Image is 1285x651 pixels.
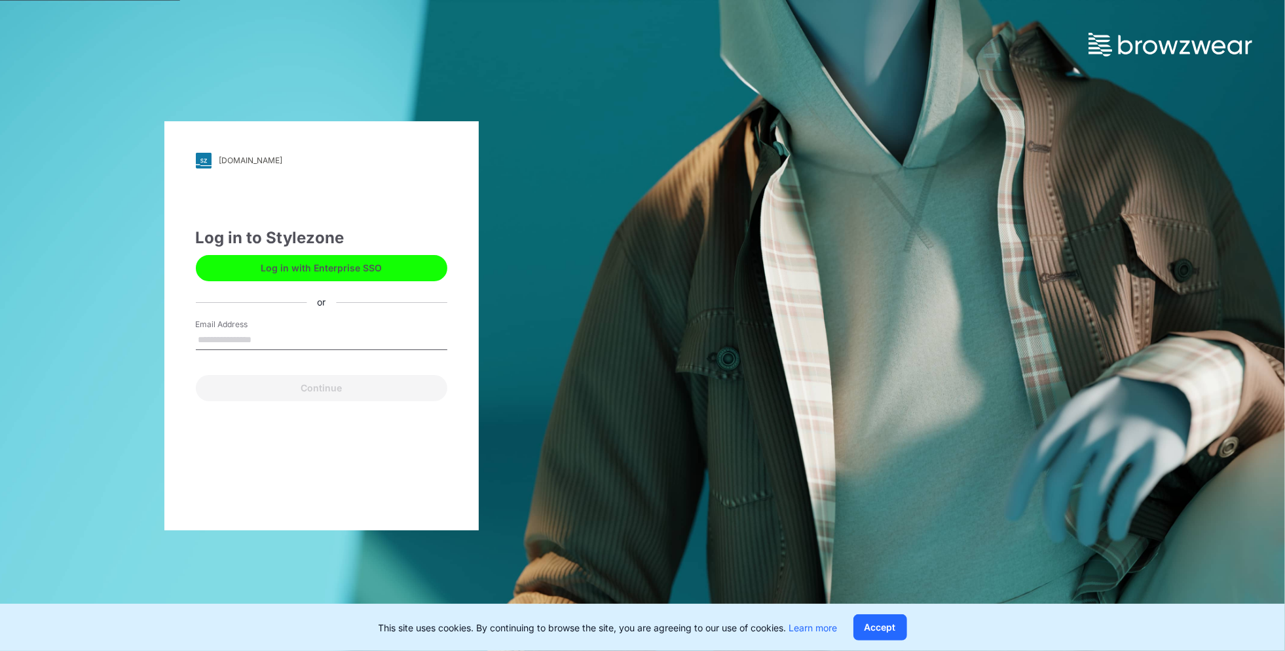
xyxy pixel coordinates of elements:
div: or [307,296,336,309]
label: Email Address [196,319,288,330]
img: svg+xml;base64,PHN2ZyB3aWR0aD0iMjgiIGhlaWdodD0iMjgiIHZpZXdCb3g9IjAgMCAyOCAyOCIgZmlsbD0ibm9uZSIgeG... [196,153,212,168]
p: This site uses cookies. By continuing to browse the site, you are agreeing to our use of cookies. [379,621,838,635]
div: [DOMAIN_NAME] [219,155,283,165]
button: Log in with Enterprise SSO [196,255,447,281]
button: Accept [853,614,907,641]
a: [DOMAIN_NAME] [196,153,447,168]
div: Log in to Stylezone [196,226,447,250]
a: Learn more [789,622,838,633]
img: browzwear-logo.73288ffb.svg [1089,33,1252,56]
